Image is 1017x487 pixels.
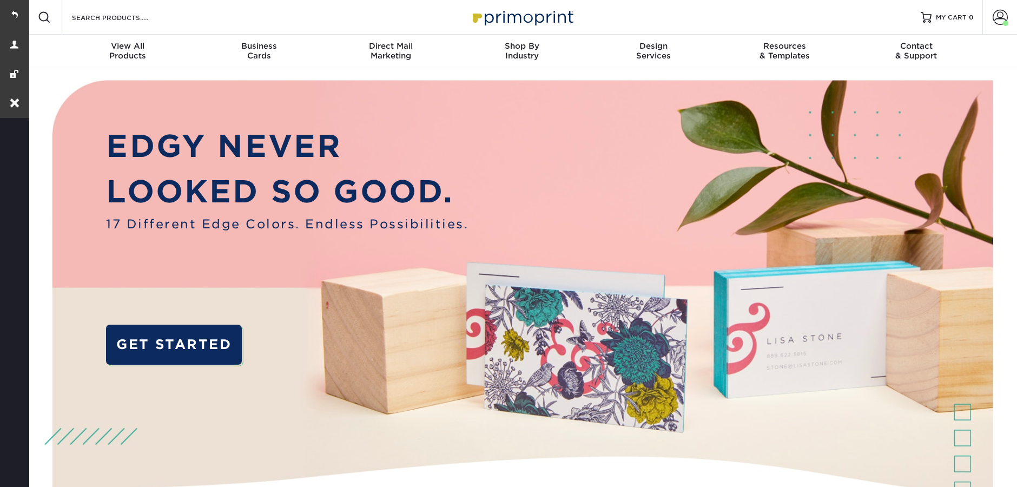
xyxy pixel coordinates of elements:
[719,35,850,69] a: Resources& Templates
[587,35,719,69] a: DesignServices
[325,41,457,51] span: Direct Mail
[325,35,457,69] a: Direct MailMarketing
[62,35,194,69] a: View AllProducts
[457,41,588,61] div: Industry
[194,41,325,61] div: Cards
[194,35,325,69] a: BusinessCards
[587,41,719,51] span: Design
[850,35,982,69] a: Contact& Support
[106,325,241,365] a: GET STARTED
[106,123,468,169] p: EDGY NEVER
[457,35,588,69] a: Shop ByIndustry
[106,215,468,233] span: 17 Different Edge Colors. Endless Possibilities.
[457,41,588,51] span: Shop By
[106,169,468,215] p: LOOKED SO GOOD.
[719,41,850,61] div: & Templates
[850,41,982,61] div: & Support
[936,13,967,22] span: MY CART
[850,41,982,51] span: Contact
[325,41,457,61] div: Marketing
[969,14,974,21] span: 0
[587,41,719,61] div: Services
[468,5,576,29] img: Primoprint
[194,41,325,51] span: Business
[62,41,194,61] div: Products
[719,41,850,51] span: Resources
[62,41,194,51] span: View All
[71,11,176,24] input: SEARCH PRODUCTS.....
